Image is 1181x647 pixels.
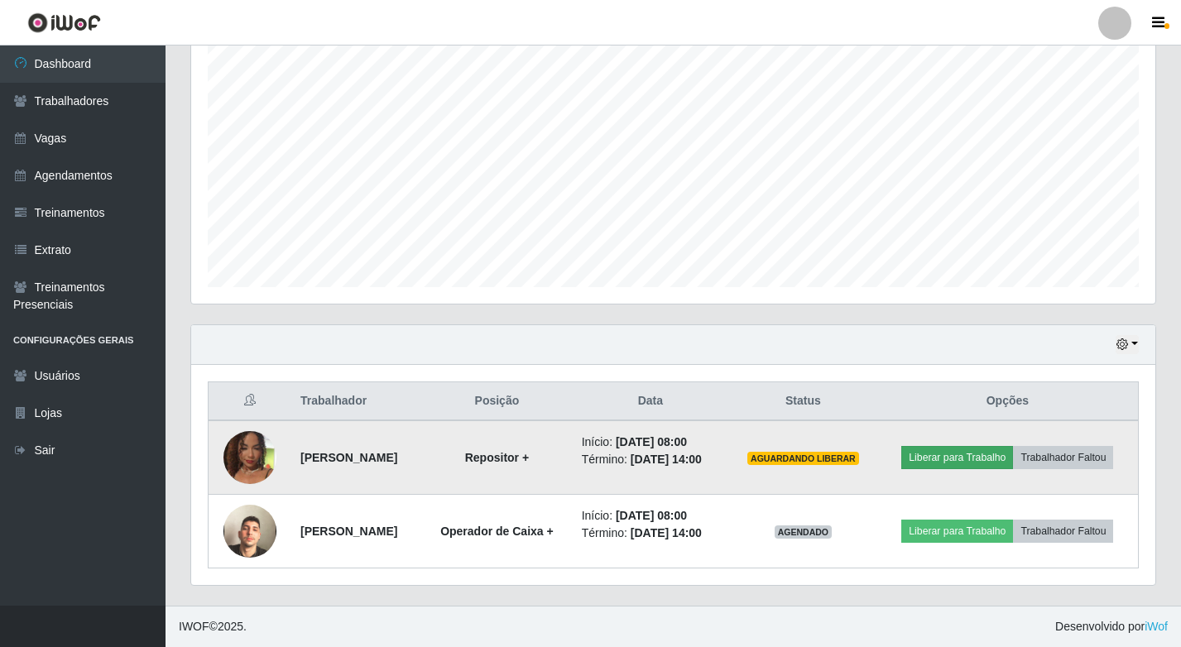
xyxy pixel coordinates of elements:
[631,453,702,466] time: [DATE] 14:00
[179,620,209,633] span: IWOF
[440,525,554,538] strong: Operador de Caixa +
[747,452,859,465] span: AGUARDANDO LIBERAR
[1055,618,1168,635] span: Desenvolvido por
[422,382,572,421] th: Posição
[901,520,1013,543] button: Liberar para Trabalho
[1013,446,1113,469] button: Trabalhador Faltou
[901,446,1013,469] button: Liberar para Trabalho
[27,12,101,33] img: CoreUI Logo
[300,451,397,464] strong: [PERSON_NAME]
[223,484,276,578] img: 1739480983159.jpeg
[582,434,719,451] li: Início:
[616,509,687,522] time: [DATE] 08:00
[582,525,719,542] li: Término:
[465,451,529,464] strong: Repositor +
[877,382,1139,421] th: Opções
[300,525,397,538] strong: [PERSON_NAME]
[179,618,247,635] span: © 2025 .
[223,410,276,505] img: 1757440763923.jpeg
[290,382,422,421] th: Trabalhador
[572,382,729,421] th: Data
[1145,620,1168,633] a: iWof
[1013,520,1113,543] button: Trabalhador Faltou
[582,451,719,468] li: Término:
[616,435,687,448] time: [DATE] 08:00
[582,507,719,525] li: Início:
[775,525,833,539] span: AGENDADO
[631,526,702,539] time: [DATE] 14:00
[729,382,877,421] th: Status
